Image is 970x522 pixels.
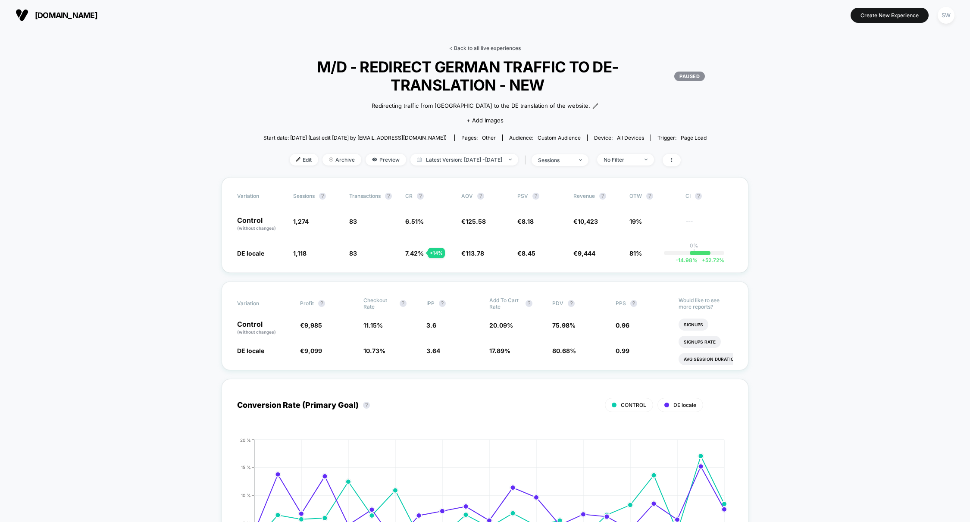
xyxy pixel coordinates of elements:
li: Signups Rate [679,336,721,348]
button: ? [646,193,653,200]
button: Create New Experience [851,8,929,23]
tspan: 15 % [241,465,251,470]
span: OTW [629,193,677,200]
span: DE locale [237,347,264,354]
p: Control [237,217,285,231]
button: ? [526,300,532,307]
button: ? [568,300,575,307]
button: ? [417,193,424,200]
div: Pages: [461,134,496,141]
span: DE locale [673,402,696,408]
span: 10.73 % [363,347,385,354]
p: Would like to see more reports? [679,297,733,310]
p: 0% [690,242,698,249]
div: Trigger: [657,134,707,141]
tspan: 20 % [240,437,251,442]
span: 125.58 [466,218,486,225]
img: calendar [417,157,422,162]
p: Control [237,321,291,335]
span: 8.18 [522,218,534,225]
span: DE locale [237,250,264,257]
span: 52.72 % [698,257,724,263]
span: + [702,257,705,263]
span: -14.98 % [676,257,698,263]
span: AOV [461,193,473,199]
span: + Add Images [466,117,504,124]
span: 80.68 % [552,347,576,354]
span: 75.98 % [552,322,576,329]
span: 17.89 % [489,347,510,354]
span: --- [685,219,733,231]
span: (without changes) [237,225,276,231]
img: edit [296,157,300,162]
span: Custom Audience [538,134,581,141]
span: CI [685,193,733,200]
img: end [579,159,582,161]
span: Profit [300,300,314,306]
button: ? [318,300,325,307]
span: all devices [617,134,644,141]
span: Page Load [681,134,707,141]
button: ? [599,193,606,200]
span: CONTROL [621,402,646,408]
span: 83 [349,250,357,257]
div: + 14 % [428,248,445,258]
div: SW [938,7,954,24]
li: Avg Session Duration [679,353,743,365]
span: 6.51 % [405,218,424,225]
span: € [461,218,486,225]
span: Start date: [DATE] (Last edit [DATE] by [EMAIL_ADDRESS][DOMAIN_NAME]) [263,134,447,141]
span: 83 [349,218,357,225]
span: 8.45 [522,250,535,257]
span: 9,444 [578,250,595,257]
span: (without changes) [237,329,276,334]
span: | [523,154,532,166]
span: Sessions [293,193,315,199]
span: € [300,322,322,329]
span: [DOMAIN_NAME] [35,11,97,20]
span: 3.6 [426,322,436,329]
img: end [509,159,512,160]
span: 9,099 [304,347,322,354]
span: Latest Version: [DATE] - [DATE] [410,154,518,166]
span: Checkout Rate [363,297,395,310]
span: € [517,250,535,257]
span: € [573,218,598,225]
span: 1,274 [293,218,309,225]
img: end [329,157,333,162]
span: Edit [290,154,318,166]
span: 1,118 [293,250,307,257]
span: 10,423 [578,218,598,225]
span: 81% [629,250,642,257]
button: ? [630,300,637,307]
p: | [693,249,695,255]
span: 3.64 [426,347,440,354]
span: 0.96 [616,322,629,329]
span: 0.99 [616,347,629,354]
span: Add To Cart Rate [489,297,521,310]
tspan: 10 % [241,493,251,498]
span: 11.15 % [363,322,383,329]
button: ? [319,193,326,200]
button: ? [439,300,446,307]
img: Visually logo [16,9,28,22]
span: Archive [322,154,361,166]
span: 20.09 % [489,322,513,329]
span: Revenue [573,193,595,199]
span: Variation [237,297,285,310]
li: Signups [679,319,708,331]
button: ? [363,402,370,409]
button: [DOMAIN_NAME] [13,8,100,22]
span: € [300,347,322,354]
span: 19% [629,218,642,225]
span: 7.42 % [405,250,424,257]
button: ? [385,193,392,200]
p: PAUSED [674,72,705,81]
span: Preview [366,154,406,166]
span: other [482,134,496,141]
span: PSV [517,193,528,199]
button: ? [532,193,539,200]
div: No Filter [604,156,638,163]
button: ? [695,193,702,200]
span: M/D - REDIRECT GERMAN TRAFFIC TO DE-TRANSLATION - NEW [265,58,705,94]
